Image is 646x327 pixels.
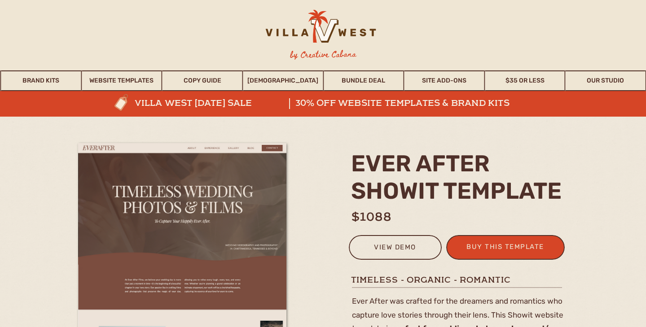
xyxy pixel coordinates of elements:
[135,98,288,109] a: villa west [DATE] sale
[243,70,323,91] a: [DEMOGRAPHIC_DATA]
[355,241,436,256] a: view demo
[352,208,424,219] h1: $1088
[351,150,568,204] h2: ever after Showit template
[163,70,242,91] a: Copy Guide
[1,70,81,91] a: Brand Kits
[566,70,646,91] a: Our Studio
[282,48,364,61] h3: by Creative Cabana
[351,274,565,285] h1: timeless - organic - romantic
[404,70,484,91] a: Site Add-Ons
[461,241,549,256] a: buy this template
[324,70,404,91] a: Bundle Deal
[295,98,535,109] a: 30% off website templates & brand kits
[485,70,565,91] a: $35 or Less
[82,70,162,91] a: Website Templates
